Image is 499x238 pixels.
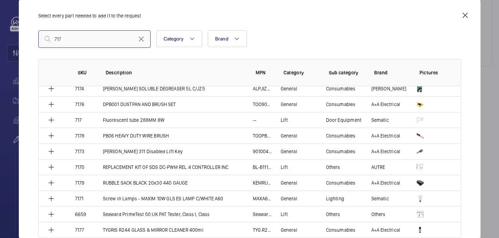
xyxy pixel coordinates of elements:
p: Brand [374,69,408,76]
p: Lift [281,164,288,171]
p: Category [283,69,318,76]
p: A+A Electrical [371,101,400,108]
p: Others [371,211,386,218]
img: cfTEqv5irbLHeR-TCuO8ptFvFt0wSt81s63RvKAEz_a5q742.png [417,101,424,108]
p: 7178 [75,132,85,139]
p: General [281,226,297,233]
p: Consumables [326,226,356,233]
p: General [281,148,297,155]
img: sMWJnp3gDJJA2pgtpsRHRLDmEZPCIhlyvSBSnP8ToEp1MfF3.png [417,85,424,92]
p: 7179 [75,179,85,186]
p: A+A Electrical [371,226,400,233]
p: A+A Electrical [371,148,400,155]
p: Consumables [326,85,356,92]
p: ALPJIZER [253,85,272,92]
button: Brand [208,30,247,47]
p: A+A Electrical [371,179,400,186]
p: General [281,195,297,202]
img: a6WimE9F9rPo7xBPZIrUIf2ZnfmoueYQ95rcADKjeHXmJ_Uk.png [417,195,424,202]
p: Lift [281,117,288,124]
p: Lighting [326,195,344,202]
p: Consumables [326,101,356,108]
p: 7171 [75,195,84,202]
p: TYG.R244 [253,226,272,233]
img: 6-nWxbvYYc9PXAoPn9GRJ6lvn9zDAH8PWqEo4kCVkqwjRp7Y.png [417,164,424,171]
p: Consumables [326,148,356,155]
p: Seaward PrimeTest 50 UK PAT Tester, Class I, Class II Test Type RS Stock No. 717-3650 [253,211,272,218]
p: BL-B111AAMX01 [253,164,272,171]
p: A+A Electrical [371,132,400,139]
p: Seaward PrimeTest 50 UK PAT Tester, Class I, Class [103,211,210,218]
p: TYGRIS R244 GLASS & MIRROR CLEANER 400ml [103,226,203,233]
p: 6659 [75,211,86,218]
p: 7170 [75,164,85,171]
p: Description [106,69,244,76]
img: 0Qznr2wMIGVz5eEW-xAUC5nTegnHVY9zJp4GAn1rAtSjarU7.png [417,226,424,233]
p: General [281,85,297,92]
p: Select every part needed to add it to the request [38,12,461,19]
button: Category [156,30,202,47]
p: General [281,132,297,139]
p: Lift [281,211,288,218]
p: Consumables [326,179,356,186]
span: Category [164,36,184,42]
p: REPLACEMENT KIT OF SDS DC-PWM REL.4 CONTROLLER INC [103,164,229,171]
p: 7176 [75,101,85,108]
p: Fluorescent tube 288MM 8W [103,117,165,124]
p: Screw in Lamps - MAXIM 10W GLS ES LAMP C/WHITE A60 [103,195,224,202]
p: MAXA60ES840LED [253,195,272,202]
p: MPN [256,69,272,76]
p: Others [326,164,340,171]
p: General [281,101,297,108]
p: 7173 [75,148,85,155]
p: 90100460 [253,148,272,155]
p: 7174 [75,85,84,92]
p: RUBBLE SACK BLACK 20x30 440 GAUGE [103,179,188,186]
img: 3k-8IXqE6Z_Wb_2j0YPQRki5wHtlnuBELJQ5LpZG045mZWyS.png [417,132,424,139]
p: 7177 [75,226,84,233]
p: General [281,179,297,186]
p: Door Equipment [326,117,362,124]
p: DPB001 DUSTPAN AND BRUSH SET [103,101,176,108]
p: Sematic [371,195,389,202]
p: [PERSON_NAME] [371,85,406,92]
img: ROf9Az8lG_Lal8J5uzNZsUGuNclKILMuhBoMdQ18HDaJdjL_.png [417,179,424,186]
p: [PERSON_NAME] SOLUBLE DEGREASER 5L C/JZ5 [103,85,205,92]
p: KEMRUBBLESACK [253,179,272,186]
p: TOOPB006 [253,132,272,139]
input: Find a part [38,30,151,48]
p: Pictures [419,69,447,76]
p: 717 [75,117,82,124]
img: PvCoC7UcLwsMid9OkRwci12m4HFwDoSUw6O0hPSWkFjns7Or.png [417,211,424,218]
img: Um58YSFBpZDhHcC9WgHYjOkmcvUI4G7r-ad3Ony60xycrxXu.png [417,148,424,155]
p: PB06 HEAVY DUTY WIRE BRUSH [103,132,169,139]
p: Consumables [326,132,356,139]
p: Sematic [371,117,389,124]
span: Brand [215,36,228,42]
p: Others [326,211,340,218]
p: AUTRE [371,164,385,171]
p: TOO902240 [253,101,272,108]
p: Sub category [329,69,363,76]
p: [PERSON_NAME] 311 Disabled Lift Key [103,148,183,155]
p: SKU [78,69,94,76]
p: -- [253,117,256,124]
img: FakEdflw6qvNNpMdixwxP6gDlpIRrBvxMsmARnVrJz46kJm2.jpeg [417,117,424,124]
